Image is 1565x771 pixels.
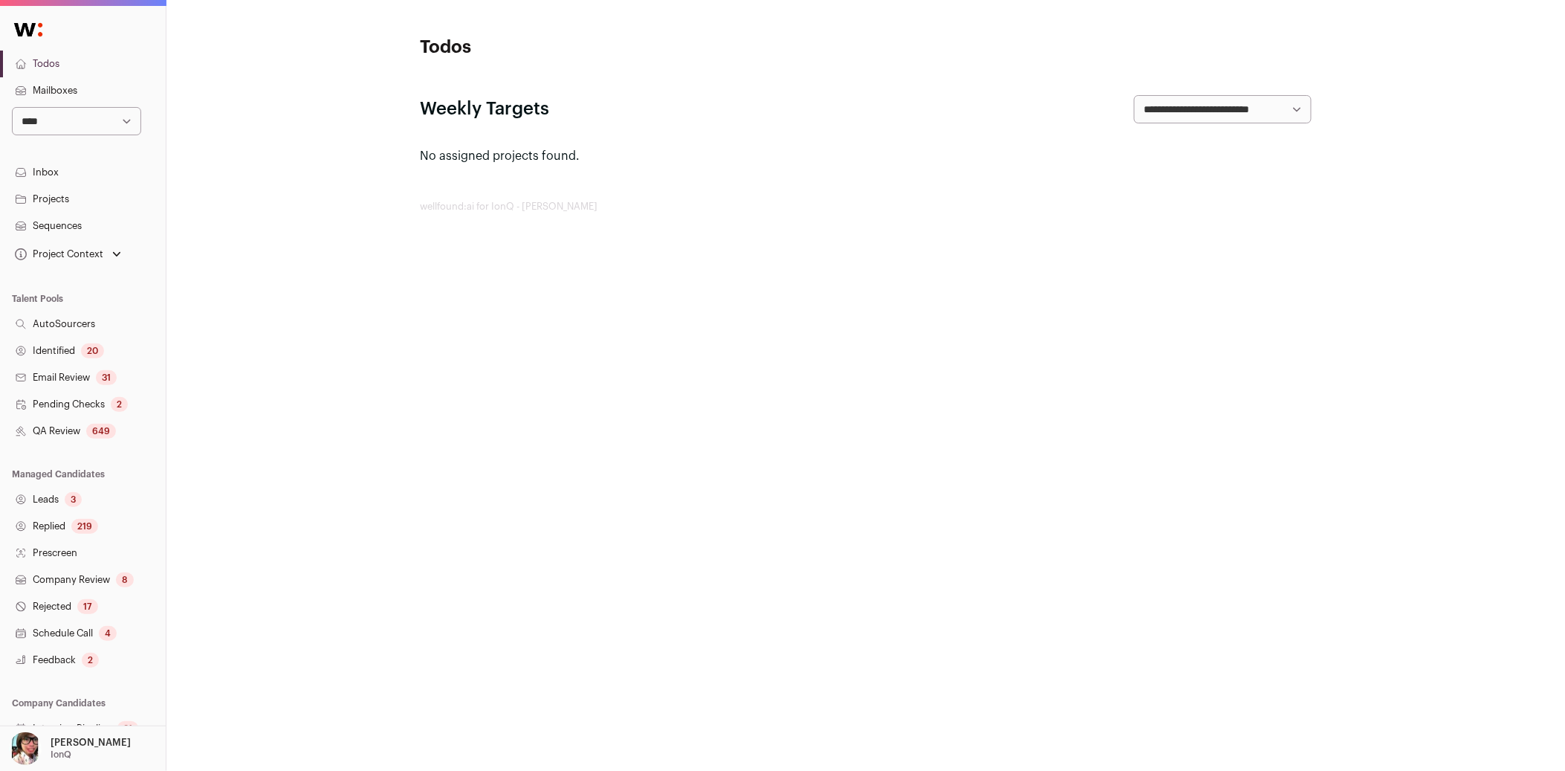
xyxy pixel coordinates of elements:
[420,97,549,121] h2: Weekly Targets
[71,519,98,534] div: 219
[81,343,104,358] div: 20
[117,721,138,736] div: 31
[86,424,116,439] div: 649
[6,732,134,765] button: Open dropdown
[420,201,1312,213] footer: wellfound:ai for IonQ - [PERSON_NAME]
[420,147,1312,165] p: No assigned projects found.
[51,737,131,749] p: [PERSON_NAME]
[420,36,717,59] h1: Todos
[99,626,117,641] div: 4
[12,244,124,265] button: Open dropdown
[111,397,128,412] div: 2
[82,653,99,668] div: 2
[116,572,134,587] div: 8
[65,492,82,507] div: 3
[96,370,117,385] div: 31
[6,15,51,45] img: Wellfound
[9,732,42,765] img: 14759586-medium_jpg
[77,599,98,614] div: 17
[51,749,71,761] p: IonQ
[12,248,103,260] div: Project Context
